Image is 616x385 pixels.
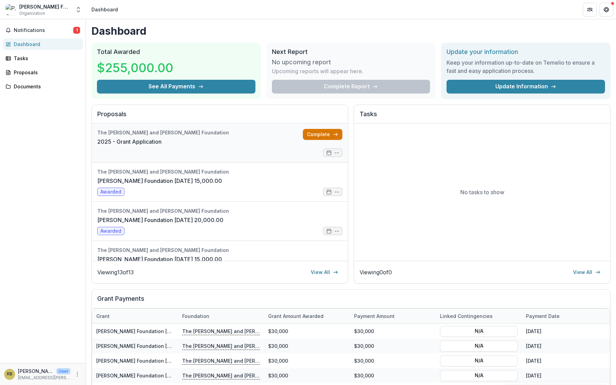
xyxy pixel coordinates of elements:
div: $30,000 [350,324,436,339]
p: The [PERSON_NAME] and [PERSON_NAME] Foundation [182,357,260,364]
h3: $255,000.00 [97,58,173,77]
div: Dashboard [91,6,118,13]
h2: Next Report [272,48,430,56]
div: $30,000 [264,324,350,339]
div: $30,000 [264,368,350,383]
img: P.F. Bresee Foundation [5,4,16,15]
span: Organization [19,10,45,16]
div: [DATE] [522,368,608,383]
div: $30,000 [350,339,436,353]
div: Roxxi Bartlett [7,372,12,376]
div: Tasks [14,55,77,62]
div: Linked Contingencies [436,309,522,323]
p: The [PERSON_NAME] and [PERSON_NAME] Foundation [182,372,260,379]
h2: Proposals [97,110,342,123]
span: 1 [73,27,80,34]
div: Documents [14,83,77,90]
div: [DATE] [522,353,608,368]
h2: Total Awarded [97,48,255,56]
div: Payment date [522,309,608,323]
button: See All Payments [97,80,255,93]
h2: Update your information [447,48,605,56]
p: User [56,368,70,374]
div: $30,000 [264,353,350,368]
div: Payment Amount [350,309,436,323]
div: Payment Amount [350,312,399,320]
div: Grant amount awarded [264,309,350,323]
p: [PERSON_NAME] [18,367,54,375]
h3: Keep your information up-to-date on Temelio to ensure a fast and easy application process. [447,58,605,75]
div: $30,000 [350,368,436,383]
div: [DATE] [522,324,608,339]
a: Complete [303,129,342,140]
a: 2025 - Grant Application [97,137,162,146]
a: [PERSON_NAME] Foundation [DATE] 15,000.00 [97,255,222,263]
button: Get Help [599,3,613,16]
span: Notifications [14,27,73,33]
p: Viewing 0 of 0 [360,268,392,276]
div: Grant amount awarded [264,312,328,320]
h2: Tasks [360,110,605,123]
p: The [PERSON_NAME] and [PERSON_NAME] Foundation [182,342,260,350]
h3: No upcoming report [272,58,331,66]
div: [DATE] [522,339,608,353]
div: Foundation [178,312,213,320]
a: [PERSON_NAME] Foundation [DATE] 15,000.00 [97,177,222,185]
nav: breadcrumb [89,4,121,14]
a: View All [307,267,342,278]
a: [PERSON_NAME] Foundation [DATE] 30,000.00 [96,328,207,334]
button: N/A [440,326,518,337]
div: Grant [92,312,114,320]
div: [PERSON_NAME] Foundation [19,3,71,10]
div: Proposals [14,69,77,76]
button: Partners [583,3,597,16]
a: View All [569,267,605,278]
button: Notifications1 [3,25,83,36]
button: More [73,370,81,378]
a: [PERSON_NAME] Foundation [DATE] 30,000.00 [96,343,207,349]
p: Upcoming reports will appear here. [272,67,363,75]
a: [PERSON_NAME] Foundation [DATE] 30,000.00 [96,358,207,364]
a: Update Information [447,80,605,93]
a: [PERSON_NAME] Foundation [DATE] 20,000.00 [97,216,223,224]
div: Dashboard [14,41,77,48]
p: [EMAIL_ADDRESS][PERSON_NAME][DOMAIN_NAME] [18,375,70,381]
div: Grant [92,309,178,323]
h1: Dashboard [91,25,610,37]
a: Tasks [3,53,83,64]
button: Open entity switcher [74,3,83,16]
div: Linked Contingencies [436,312,497,320]
div: $30,000 [350,353,436,368]
div: Foundation [178,309,264,323]
a: Dashboard [3,38,83,50]
a: Documents [3,81,83,92]
p: No tasks to show [460,188,504,196]
button: N/A [440,340,518,351]
div: Payment date [522,312,564,320]
h2: Grant Payments [97,295,605,308]
div: $30,000 [264,339,350,353]
a: Proposals [3,67,83,78]
p: Viewing 13 of 13 [97,268,134,276]
button: N/A [440,370,518,381]
p: The [PERSON_NAME] and [PERSON_NAME] Foundation [182,327,260,335]
a: [PERSON_NAME] Foundation [DATE] 30,000.00 [96,373,207,378]
button: N/A [440,355,518,366]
